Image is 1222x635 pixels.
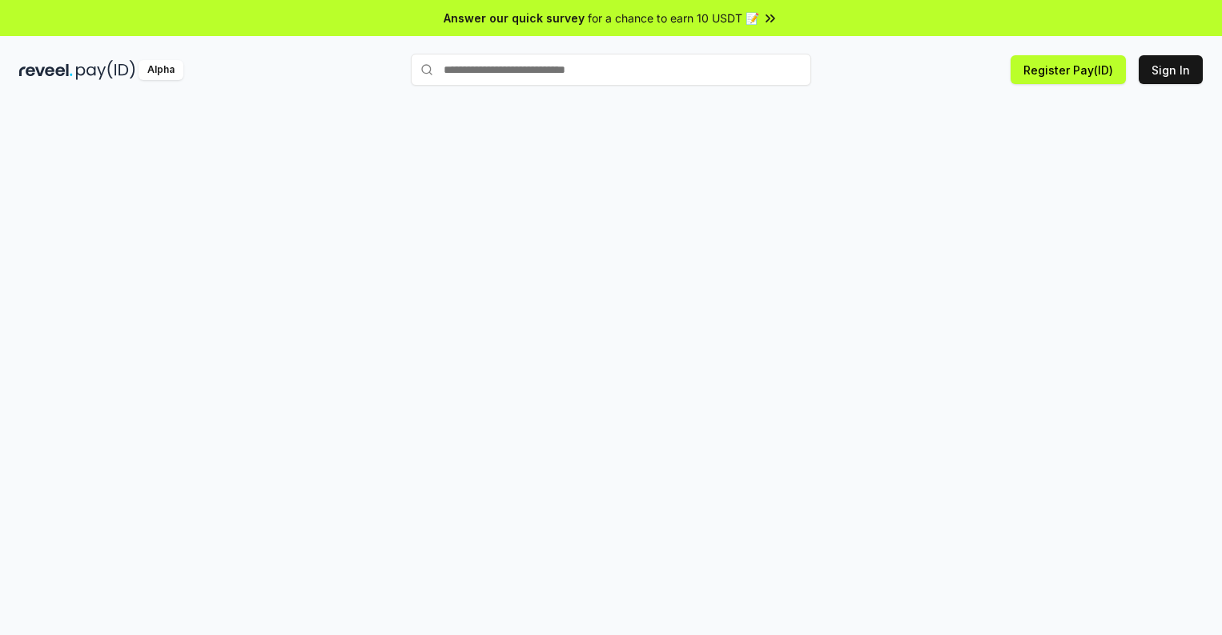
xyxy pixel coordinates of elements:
[76,60,135,80] img: pay_id
[19,60,73,80] img: reveel_dark
[139,60,183,80] div: Alpha
[1011,55,1126,84] button: Register Pay(ID)
[1139,55,1203,84] button: Sign In
[588,10,759,26] span: for a chance to earn 10 USDT 📝
[444,10,585,26] span: Answer our quick survey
